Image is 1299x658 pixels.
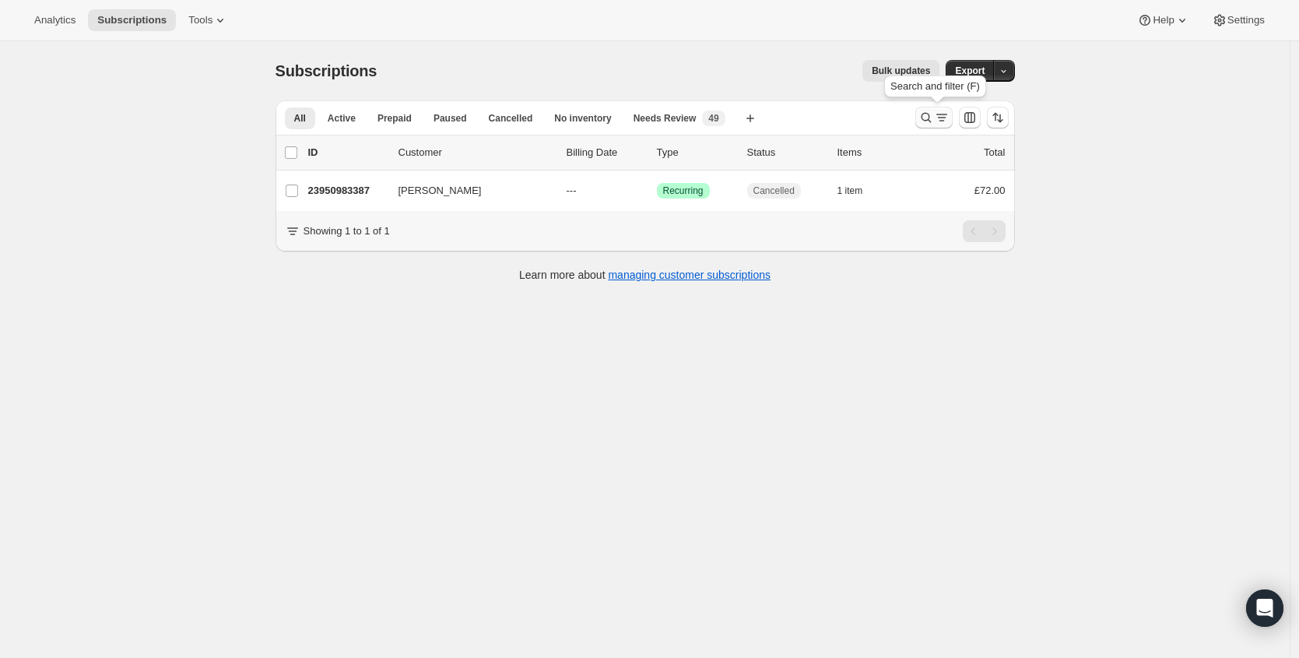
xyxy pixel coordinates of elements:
[308,145,1006,160] div: IDCustomerBilling DateTypeStatusItemsTotal
[1128,9,1199,31] button: Help
[308,183,386,199] p: 23950983387
[608,269,771,281] a: managing customer subscriptions
[179,9,237,31] button: Tools
[97,14,167,26] span: Subscriptions
[837,145,915,160] div: Items
[519,267,771,283] p: Learn more about
[304,223,390,239] p: Showing 1 to 1 of 1
[974,185,1006,196] span: £72.00
[567,185,577,196] span: ---
[434,112,467,125] span: Paused
[959,107,981,128] button: Customize table column order and visibility
[984,145,1005,160] p: Total
[276,62,377,79] span: Subscriptions
[837,180,880,202] button: 1 item
[955,65,985,77] span: Export
[634,112,697,125] span: Needs Review
[872,65,930,77] span: Bulk updates
[554,112,611,125] span: No inventory
[294,112,306,125] span: All
[398,145,554,160] p: Customer
[738,107,763,129] button: Create new view
[963,220,1006,242] nav: Pagination
[25,9,85,31] button: Analytics
[663,185,704,197] span: Recurring
[747,145,825,160] p: Status
[328,112,356,125] span: Active
[753,185,795,197] span: Cancelled
[1227,14,1265,26] span: Settings
[837,185,863,197] span: 1 item
[987,107,1009,128] button: Sort the results
[389,178,545,203] button: [PERSON_NAME]
[308,145,386,160] p: ID
[1246,589,1283,627] div: Open Intercom Messenger
[657,145,735,160] div: Type
[1153,14,1174,26] span: Help
[862,60,939,82] button: Bulk updates
[946,60,994,82] button: Export
[489,112,533,125] span: Cancelled
[708,112,718,125] span: 49
[567,145,644,160] p: Billing Date
[308,180,1006,202] div: 23950983387[PERSON_NAME]---SuccessRecurringCancelled1 item£72.00
[377,112,412,125] span: Prepaid
[188,14,212,26] span: Tools
[34,14,75,26] span: Analytics
[88,9,176,31] button: Subscriptions
[915,107,953,128] button: Search and filter results
[398,183,482,199] span: [PERSON_NAME]
[1202,9,1274,31] button: Settings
